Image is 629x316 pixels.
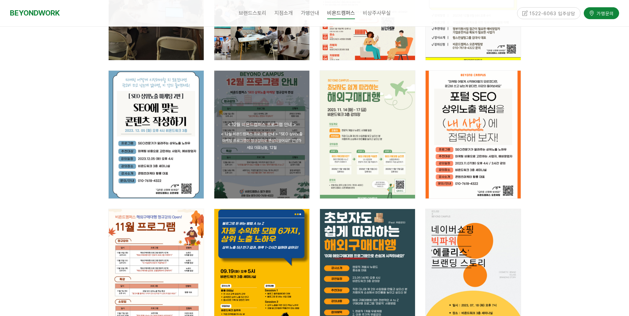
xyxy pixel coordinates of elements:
a: 비상주사무실 [359,5,395,21]
a: 가맹문의 [584,7,619,19]
a: 비욘드캠퍼스 [323,5,359,21]
div: < 12월 비욘드캠퍼스 프로그램 안내 > [221,122,303,127]
a: 브랜드스토리 [235,5,270,21]
span: 비욘드캠퍼스 [327,8,355,19]
span: < 12월 비욘드캠퍼스 프로그램 안내 > "SEO 상위노출 마케팅 프로그램이 정규강의로 편성되었어요!" 안녕하세요 대표님들, 12월 [221,132,302,150]
span: 지점소개 [274,10,293,16]
span: 가맹안내 [301,10,319,16]
a: BEYONDWORK [10,7,60,19]
a: < 12월 비욘드캠퍼스 프로그램 안내 > < 12월 비욘드캠퍼스 프로그램 안내 > "SEO 상위노출 마케팅 프로그램이 정규강의로 편성되었어요!" 안녕하세요 대표님들, 12월 [214,71,309,198]
a: 지점소개 [270,5,297,21]
span: 브랜드스토리 [239,10,266,16]
span: 비상주사무실 [363,10,391,16]
span: 가맹문의 [595,10,614,17]
a: 가맹안내 [297,5,323,21]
